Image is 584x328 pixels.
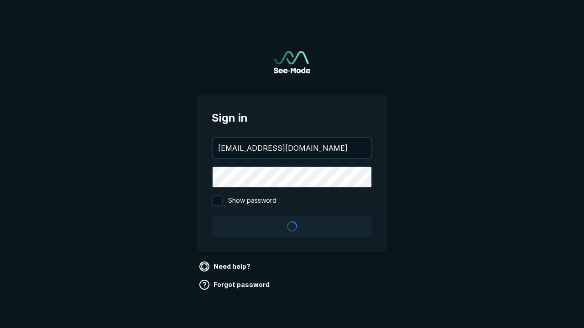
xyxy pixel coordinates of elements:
img: See-Mode Logo [274,51,310,73]
span: Show password [228,195,276,206]
a: Forgot password [197,277,273,292]
a: Need help? [197,259,254,274]
span: Sign in [212,110,372,126]
a: Go to sign in [274,51,310,73]
input: your@email.com [213,138,371,158]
